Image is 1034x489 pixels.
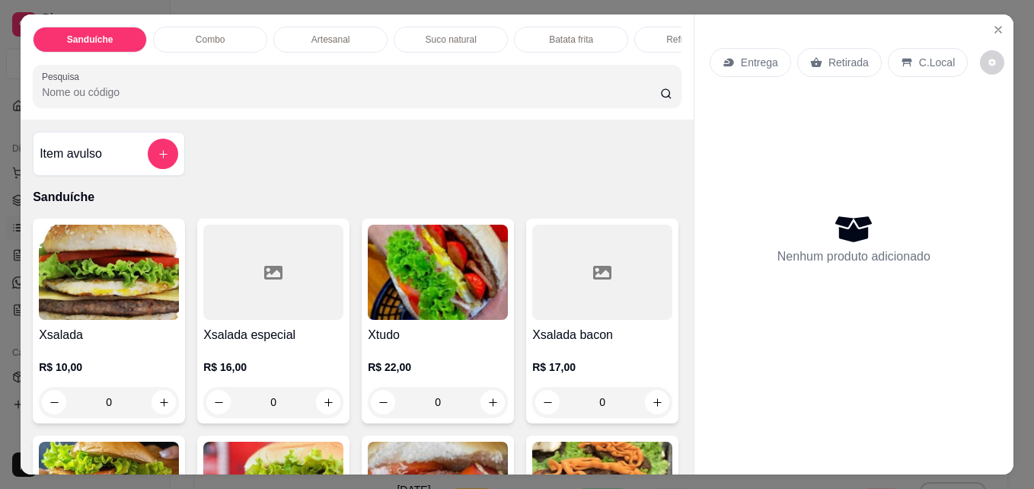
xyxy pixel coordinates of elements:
p: R$ 10,00 [39,360,179,375]
h4: Xtudo [368,326,508,344]
button: add-separate-item [148,139,178,169]
img: product-image [39,225,179,320]
button: decrease-product-quantity [535,390,560,414]
p: Retirada [828,55,869,70]
button: increase-product-quantity [152,390,176,414]
h4: Xsalada especial [203,326,343,344]
h4: Xsalada bacon [532,326,672,344]
p: Batata frita [549,34,593,46]
button: increase-product-quantity [480,390,505,414]
p: Entrega [741,55,778,70]
p: R$ 17,00 [532,360,672,375]
label: Pesquisa [42,70,85,83]
p: R$ 16,00 [203,360,343,375]
button: Close [986,18,1010,42]
p: Refrigerante [666,34,716,46]
p: Sanduíche [33,188,681,206]
h4: Xsalada [39,326,179,344]
button: decrease-product-quantity [980,50,1004,75]
p: Artesanal [311,34,350,46]
p: Combo [196,34,225,46]
p: Nenhum produto adicionado [777,248,930,266]
h4: Item avulso [40,145,102,163]
p: Suco natural [425,34,476,46]
input: Pesquisa [42,85,660,100]
button: increase-product-quantity [645,390,669,414]
button: decrease-product-quantity [371,390,395,414]
p: Sanduíche [67,34,113,46]
button: increase-product-quantity [316,390,340,414]
p: R$ 22,00 [368,360,508,375]
p: C.Local [919,55,955,70]
img: product-image [368,225,508,320]
button: decrease-product-quantity [42,390,66,414]
button: decrease-product-quantity [206,390,231,414]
